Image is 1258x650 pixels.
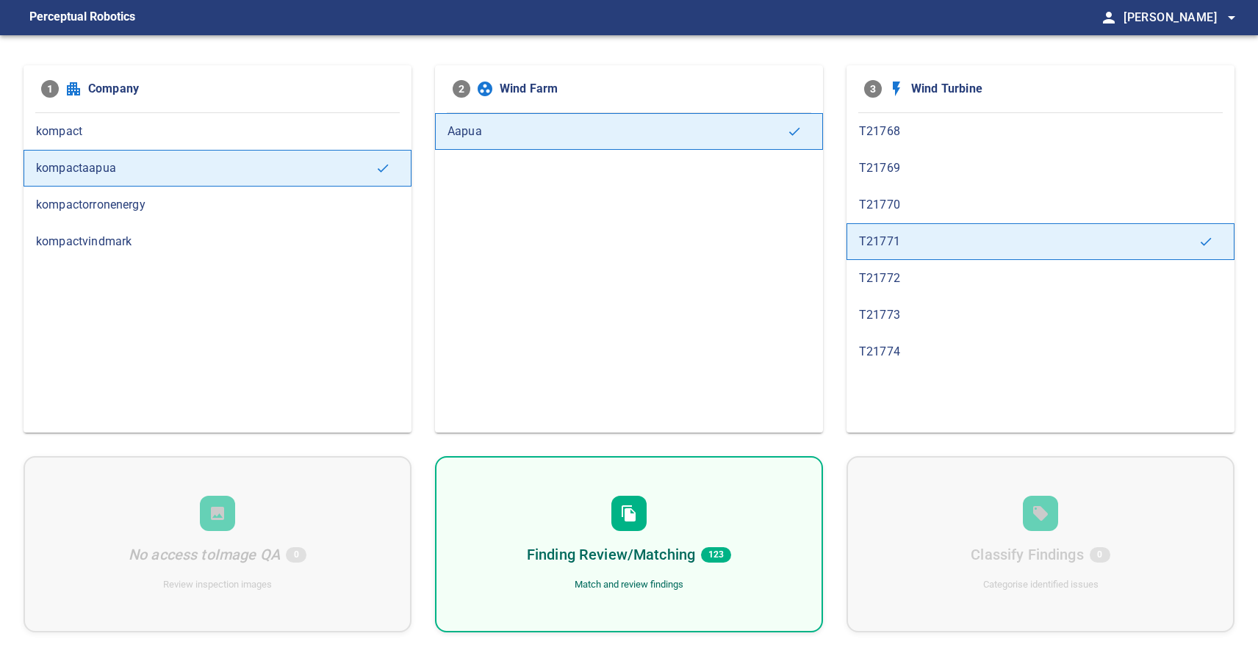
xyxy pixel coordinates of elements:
[527,543,695,566] h6: Finding Review/Matching
[859,123,1222,140] span: T21768
[24,150,411,187] div: kompactaapua
[453,80,470,98] span: 2
[500,80,805,98] span: Wind Farm
[36,123,399,140] span: kompact
[575,578,683,592] div: Match and review findings
[701,547,731,563] span: 123
[24,113,411,150] div: kompact
[864,80,882,98] span: 3
[1124,7,1240,28] span: [PERSON_NAME]
[859,233,1198,250] span: T21771
[847,113,1234,150] div: T21768
[847,297,1234,333] div: T21773
[36,159,375,177] span: kompactaapua
[36,196,399,214] span: kompactorronenergy
[847,187,1234,223] div: T21770
[36,233,399,250] span: kompactvindmark
[435,456,823,632] div: Finding Review/Matching123Match and review findings
[1118,3,1240,32] button: [PERSON_NAME]
[1223,9,1240,26] span: arrow_drop_down
[911,80,1217,98] span: Wind Turbine
[847,150,1234,187] div: T21769
[859,196,1222,214] span: T21770
[448,123,787,140] span: Aapua
[24,223,411,260] div: kompactvindmark
[29,6,135,29] figcaption: Perceptual Robotics
[847,223,1234,260] div: T21771
[859,159,1222,177] span: T21769
[435,113,823,150] div: Aapua
[41,80,59,98] span: 1
[859,343,1222,361] span: T21774
[859,270,1222,287] span: T21772
[88,80,394,98] span: Company
[847,260,1234,297] div: T21772
[1100,9,1118,26] span: person
[24,187,411,223] div: kompactorronenergy
[847,333,1234,370] div: T21774
[859,306,1222,324] span: T21773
